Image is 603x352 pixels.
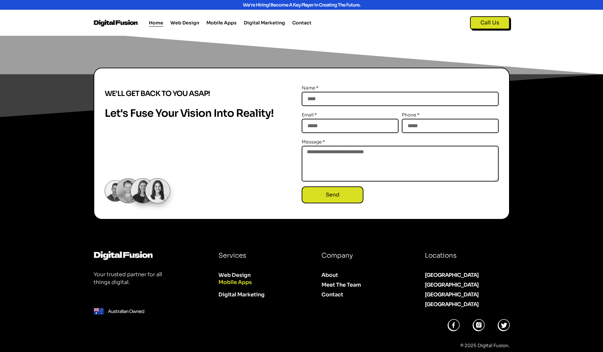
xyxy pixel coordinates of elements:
[302,111,317,119] label: Email
[302,186,363,203] button: Send
[402,111,420,119] label: Phone
[105,103,302,123] div: Let's fuse Your Vision into Reality!
[218,278,301,287] a: Mobile Apps
[206,19,237,27] a: Mobile Apps
[292,19,311,27] a: Contact
[149,19,163,27] a: Home
[135,3,468,7] div: We're hiring! Become a key player in creating the future.
[218,290,301,300] a: Digital Marketing
[460,343,510,348] span: © 2025 Digital Fusion.
[480,20,499,26] span: Call Us
[105,84,302,103] div: We'll get back to you asap!
[321,270,404,280] a: About
[302,84,319,92] label: Name
[94,271,171,286] p: Your trusted partner for all things digital.
[321,251,404,261] h5: Company
[425,291,509,299] div: [GEOGRAPHIC_DATA]
[425,251,509,261] h5: Locations
[425,301,509,308] div: [GEOGRAPHIC_DATA]
[302,138,325,146] label: Message
[326,192,339,198] span: Send
[244,19,285,27] a: Digital Marketing
[470,16,510,29] a: Call Us
[321,290,404,300] a: Contact
[425,281,509,289] div: [GEOGRAPHIC_DATA]
[218,251,301,261] h5: Services
[108,302,144,321] div: Australian Owned
[321,280,404,290] a: Meet The Team
[218,270,301,280] a: Web Design
[425,271,509,279] div: [GEOGRAPHIC_DATA]
[170,19,199,27] a: Web Design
